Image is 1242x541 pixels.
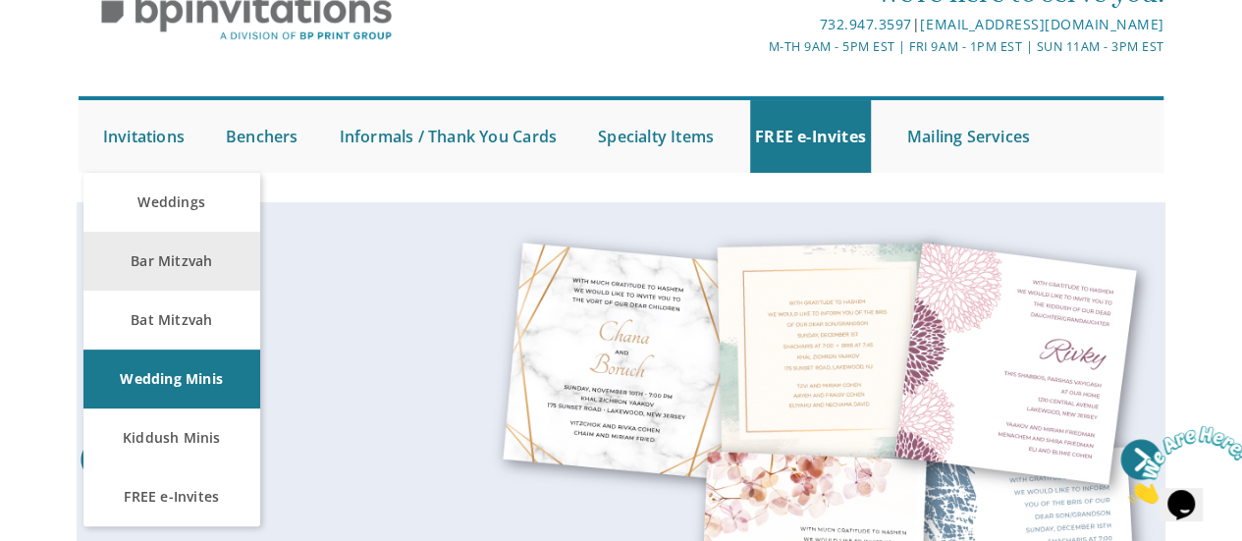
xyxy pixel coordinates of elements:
a: Invitations [98,100,189,173]
a: 732.947.3597 [820,15,912,33]
img: Chat attention grabber [8,8,130,85]
a: Weddings [83,173,260,232]
div: | [441,13,1163,36]
a: Specialty Items [593,100,719,173]
a: Informals / Thank You Cards [335,100,562,173]
iframe: chat widget [1120,418,1242,512]
a: [EMAIL_ADDRESS][DOMAIN_NAME] [920,15,1163,33]
a: FREE e-Invites [83,467,260,526]
a: Next [1116,435,1165,484]
a: FREE e-Invites [750,100,871,173]
a: Mailing Services [902,100,1035,173]
div: M-Th 9am - 5pm EST | Fri 9am - 1pm EST | Sun 11am - 3pm EST [441,36,1163,57]
a: Prev [77,435,126,484]
a: Bat Mitzvah [83,291,260,350]
a: Benchers [221,100,303,173]
a: Bar Mitzvah [83,232,260,291]
a: Kiddush Minis [83,408,260,467]
a: Wedding Minis [83,350,260,408]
